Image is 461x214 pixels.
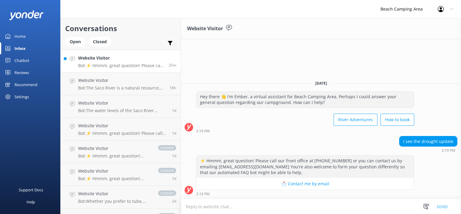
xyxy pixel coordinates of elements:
[65,23,176,34] h2: Conversations
[158,190,176,196] span: closed
[78,122,167,129] h4: Website Visitor
[196,178,414,190] button: 📩 Contact me by email
[334,114,377,126] button: River Adventures
[78,77,165,84] h4: Website Visitor
[172,131,176,136] span: Aug 22 2025 07:11pm (UTC -05:00) America/Cancun
[399,148,457,152] div: Aug 24 2025 01:19pm (UTC -05:00) America/Cancun
[14,79,37,91] div: Recommend
[78,100,167,106] h4: Website Visitor
[399,136,457,147] div: I see the drought update
[14,66,29,79] div: Reviews
[196,192,414,196] div: Aug 24 2025 01:19pm (UTC -05:00) America/Cancun
[61,95,181,118] a: Website VisitorBot:The water levels of the Saco River change daily as it is a natural and uncontr...
[65,37,85,46] div: Open
[78,108,167,113] p: Bot: The water levels of the Saco River change daily as it is a natural and uncontrolled resource...
[170,85,176,90] span: Aug 23 2025 07:18pm (UTC -05:00) America/Cancun
[78,55,164,61] h4: Website Visitor
[172,108,176,113] span: Aug 23 2025 01:11pm (UTC -05:00) America/Cancun
[88,38,114,45] a: Closed
[14,42,26,54] div: Inbox
[196,129,414,133] div: Aug 24 2025 01:19pm (UTC -05:00) America/Cancun
[78,145,152,152] h4: Website Visitor
[158,145,176,151] span: closed
[78,190,152,197] h4: Website Visitor
[14,30,26,42] div: Home
[196,156,414,178] div: ⚡ Hmmm, great question! Please call our front office at [PHONE_NUMBER] or you can contact us by e...
[172,199,176,204] span: Aug 22 2025 08:43am (UTC -05:00) America/Cancun
[172,176,176,181] span: Aug 22 2025 02:35pm (UTC -05:00) America/Cancun
[442,149,455,152] strong: 2:19 PM
[19,184,43,196] div: Support Docs
[14,91,29,103] div: Settings
[78,63,164,68] p: Bot: ⚡ Hmmm, great question! Please call our front office at [PHONE_NUMBER] or you can contact us...
[61,141,181,163] a: Website VisitorBot:⚡ Hmmm, great question! Please call our front office at [PHONE_NUMBER] or you ...
[27,196,35,208] div: Help
[78,131,167,136] p: Bot: ⚡ Hmmm, great question! Please call our front office at [PHONE_NUMBER] or you can contact us...
[61,50,181,73] a: Website VisitorBot:⚡ Hmmm, great question! Please call our front office at [PHONE_NUMBER] or you ...
[78,85,165,91] p: Bot: The Saco River is a natural resource, and its water levels change daily. There is inherent r...
[61,118,181,141] a: Website VisitorBot:⚡ Hmmm, great question! Please call our front office at [PHONE_NUMBER] or you ...
[61,186,181,209] a: Website VisitorBot:Whether you prefer to tube, kayak, or canoe, you can launch your Saco River ad...
[78,153,152,159] p: Bot: ⚡ Hmmm, great question! Please call our front office at [PHONE_NUMBER] or you can contact us...
[312,81,331,86] span: [DATE]
[196,192,210,196] strong: 2:19 PM
[78,168,152,174] h4: Website Visitor
[14,54,29,66] div: Chatbot
[61,73,181,95] a: Website VisitorBot:The Saco River is a natural resource, and its water levels change daily. There...
[187,25,223,33] h3: Website Visitor
[9,10,44,20] img: yonder-white-logo.png
[61,163,181,186] a: Website VisitorBot:⚡ Hmmm, great question! Please call our front office at [PHONE_NUMBER] or you ...
[380,114,414,126] button: How to book
[65,38,88,45] a: Open
[78,199,152,204] p: Bot: Whether you prefer to tube, kayak, or canoe, you can launch your Saco River adventure right ...
[196,129,210,133] strong: 2:19 PM
[169,63,176,68] span: Aug 24 2025 01:19pm (UTC -05:00) America/Cancun
[158,168,176,173] span: closed
[196,92,414,108] div: Hey there 👋 I'm Ember, a virtual assistant for Beach Camping Area. Perhaps I could answer your ge...
[88,37,111,46] div: Closed
[78,176,152,181] p: Bot: ⚡ Hmmm, great question! Please call our front office at [PHONE_NUMBER] or you can contact us...
[172,153,176,158] span: Aug 22 2025 06:00pm (UTC -05:00) America/Cancun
